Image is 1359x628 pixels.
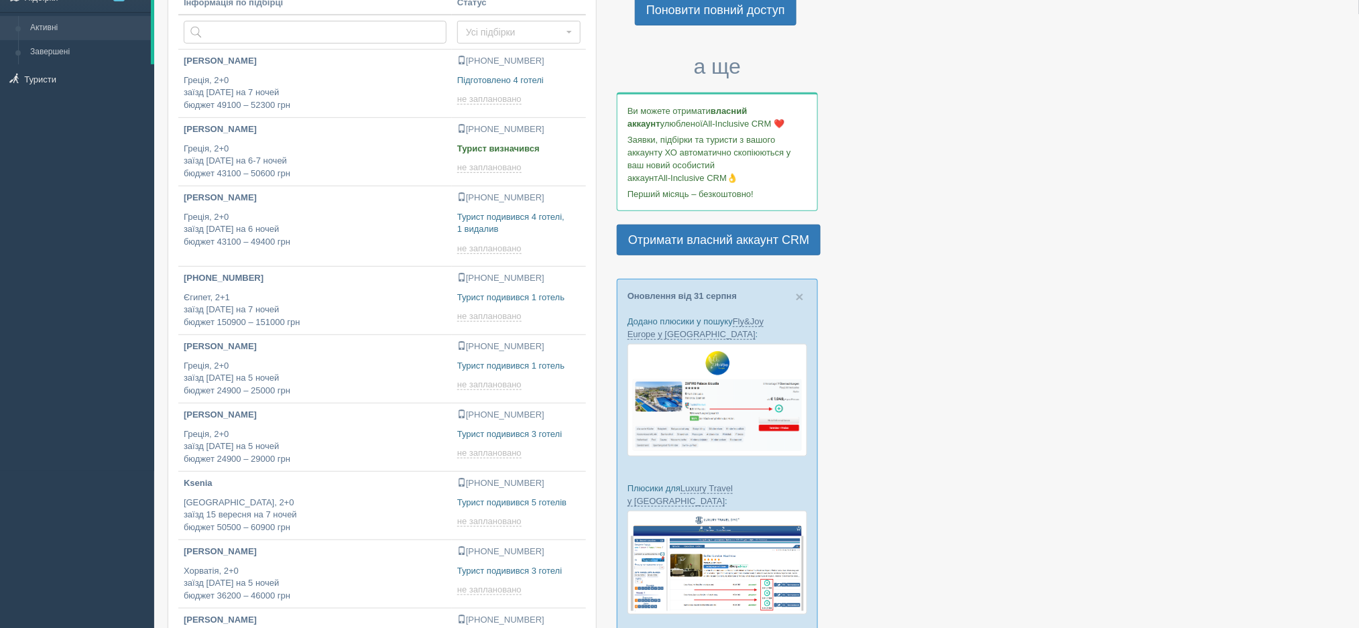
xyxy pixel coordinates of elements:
span: не заплановано [457,379,522,390]
span: не заплановано [457,94,522,105]
p: Підготовлено 4 готелі [457,74,581,87]
p: Турист подивився 4 готелі, 1 видалив [457,211,581,236]
p: Ви можете отримати улюбленої [628,105,807,130]
p: Греція, 2+0 заїзд [DATE] на 6 ночей бюджет 43100 – 49400 грн [184,211,447,249]
p: [PHONE_NUMBER] [457,614,581,627]
p: Ksenia [184,477,447,490]
a: [PERSON_NAME] Греція, 2+0заїзд [DATE] на 6-7 ночейбюджет 43100 – 50600 грн [178,118,452,186]
img: luxury-travel-%D0%BF%D0%BE%D0%B4%D0%B1%D0%BE%D1%80%D0%BA%D0%B0-%D1%81%D1%80%D0%BC-%D0%B4%D0%BB%D1... [628,511,807,614]
b: власний аккаунт [628,106,748,129]
a: Завершені [24,40,151,64]
a: не заплановано [457,448,524,458]
p: Єгипет, 2+1 заїзд [DATE] на 7 ночей бюджет 150900 – 151000 грн [184,292,447,329]
a: не заплановано [457,516,524,527]
p: Турист подивився 5 готелів [457,497,581,509]
a: [PERSON_NAME] Хорватія, 2+0заїзд [DATE] на 5 ночейбюджет 36200 – 46000 грн [178,540,452,608]
a: не заплановано [457,311,524,322]
a: [PERSON_NAME] Греція, 2+0заїзд [DATE] на 6 ночейбюджет 43100 – 49400 грн [178,186,452,266]
a: [PHONE_NUMBER] Єгипет, 2+1заїзд [DATE] на 7 ночейбюджет 150900 – 151000 грн [178,267,452,334]
span: Усі підбірки [466,25,563,39]
button: Close [796,290,804,304]
p: Турист подивився 1 готель [457,292,581,304]
span: × [796,289,804,304]
img: fly-joy-de-proposal-crm-for-travel-agency.png [628,344,807,456]
a: [PERSON_NAME] Греція, 2+0заїзд [DATE] на 7 ночейбюджет 49100 – 52300 грн [178,50,452,117]
p: Греція, 2+0 заїзд [DATE] на 5 ночей бюджет 24900 – 25000 грн [184,360,447,397]
p: [PERSON_NAME] [184,123,447,136]
a: не заплановано [457,162,524,173]
a: не заплановано [457,243,524,254]
p: Хорватія, 2+0 заїзд [DATE] на 5 ночей бюджет 36200 – 46000 грн [184,565,447,603]
p: [PERSON_NAME] [184,614,447,627]
a: [PERSON_NAME] Греція, 2+0заїзд [DATE] на 5 ночейбюджет 24900 – 25000 грн [178,335,452,403]
p: Турист визначився [457,143,581,155]
span: не заплановано [457,311,522,322]
a: Ksenia [GEOGRAPHIC_DATA], 2+0заїзд 15 вересня на 7 ночейбюджет 50500 – 60900 грн [178,472,452,540]
span: не заплановано [457,243,522,254]
p: Додано плюсики у пошуку : [628,315,807,340]
a: Оновлення від 31 серпня [628,291,737,301]
span: не заплановано [457,162,522,173]
p: [PHONE_NUMBER] [457,409,581,422]
p: [PERSON_NAME] [184,340,447,353]
p: Греція, 2+0 заїзд [DATE] на 5 ночей бюджет 24900 – 29000 грн [184,428,447,466]
p: [PHONE_NUMBER] [457,546,581,558]
p: Заявки, підбірки та туристи з вашого аккаунту ХО автоматично скопіюються у ваш новий особистий ак... [628,133,807,184]
p: Греція, 2+0 заїзд [DATE] на 6-7 ночей бюджет 43100 – 50600 грн [184,143,447,180]
p: Перший місяць – безкоштовно! [628,188,807,200]
a: Отримати власний аккаунт CRM [617,225,821,255]
a: не заплановано [457,379,524,390]
p: [PERSON_NAME] [184,409,447,422]
p: [PERSON_NAME] [184,546,447,558]
p: [PHONE_NUMBER] [457,192,581,204]
p: [PERSON_NAME] [184,55,447,68]
p: [PHONE_NUMBER] [457,477,581,490]
h3: а ще [617,55,818,78]
a: Активні [24,16,151,40]
p: Турист подивився 1 готель [457,360,581,373]
p: [PERSON_NAME] [184,192,447,204]
a: Luxury Travel у [GEOGRAPHIC_DATA] [628,483,733,507]
p: Плюсики для : [628,482,807,507]
p: [GEOGRAPHIC_DATA], 2+0 заїзд 15 вересня на 7 ночей бюджет 50500 – 60900 грн [184,497,447,534]
a: Fly&Joy Europe у [GEOGRAPHIC_DATA] [628,316,764,340]
span: не заплановано [457,584,522,595]
span: All-Inclusive CRM👌 [658,173,738,183]
p: [PHONE_NUMBER] [184,272,447,285]
a: не заплановано [457,94,524,105]
p: Турист подивився 3 готелі [457,428,581,441]
span: не заплановано [457,448,522,458]
p: [PHONE_NUMBER] [457,123,581,136]
span: не заплановано [457,516,522,527]
a: [PERSON_NAME] Греція, 2+0заїзд [DATE] на 5 ночейбюджет 24900 – 29000 грн [178,403,452,471]
a: не заплановано [457,584,524,595]
p: Греція, 2+0 заїзд [DATE] на 7 ночей бюджет 49100 – 52300 грн [184,74,447,112]
input: Пошук за країною або туристом [184,21,447,44]
span: All-Inclusive CRM ❤️ [703,119,784,129]
p: [PHONE_NUMBER] [457,55,581,68]
p: [PHONE_NUMBER] [457,272,581,285]
button: Усі підбірки [457,21,581,44]
p: Турист подивився 3 готелі [457,565,581,578]
p: [PHONE_NUMBER] [457,340,581,353]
